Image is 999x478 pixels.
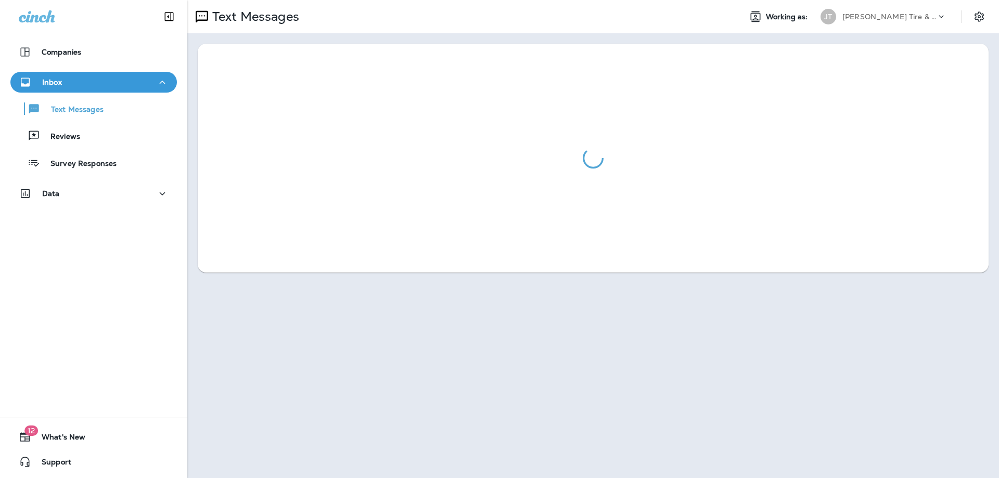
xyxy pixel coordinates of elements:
[42,48,81,56] p: Companies
[31,458,71,470] span: Support
[821,9,836,24] div: JT
[24,425,38,436] span: 12
[10,451,177,472] button: Support
[10,427,177,447] button: 12What's New
[31,433,85,445] span: What's New
[842,12,936,21] p: [PERSON_NAME] Tire & Auto
[10,42,177,62] button: Companies
[40,132,80,142] p: Reviews
[10,125,177,147] button: Reviews
[42,78,62,86] p: Inbox
[10,98,177,120] button: Text Messages
[208,9,299,24] p: Text Messages
[40,159,117,169] p: Survey Responses
[970,7,989,26] button: Settings
[41,105,104,115] p: Text Messages
[10,72,177,93] button: Inbox
[10,183,177,204] button: Data
[42,189,60,198] p: Data
[155,6,184,27] button: Collapse Sidebar
[766,12,810,21] span: Working as:
[10,152,177,174] button: Survey Responses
